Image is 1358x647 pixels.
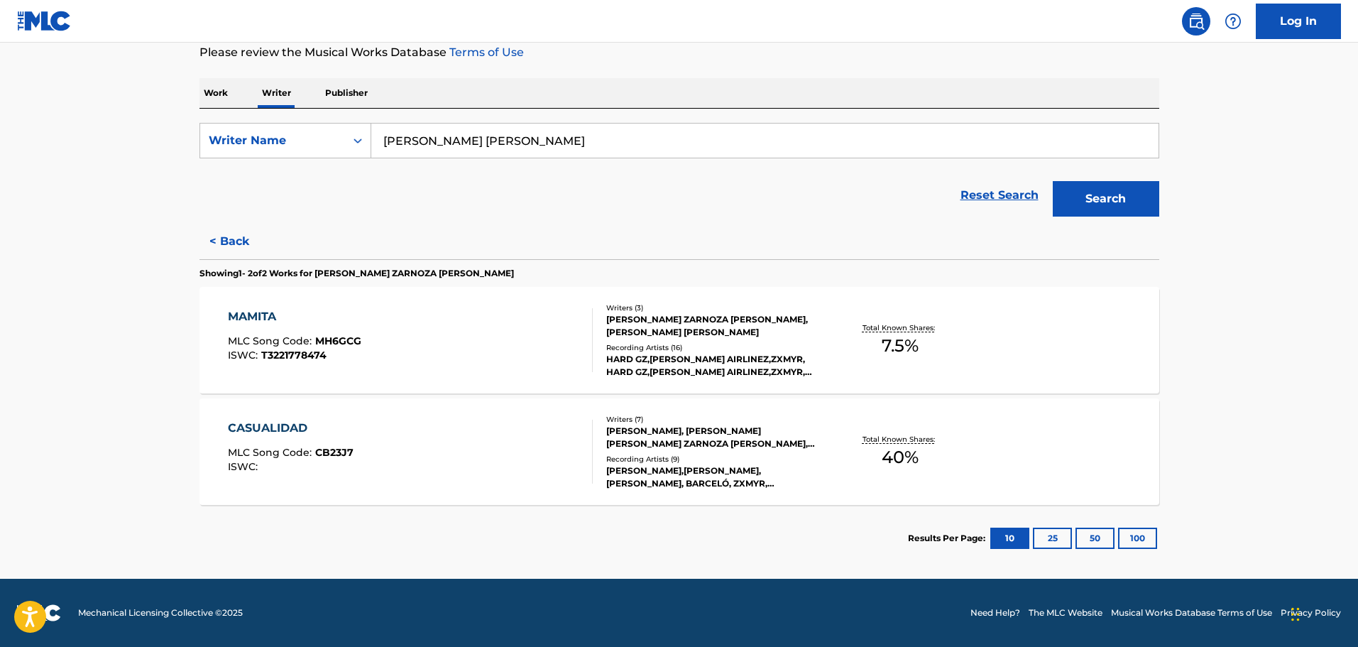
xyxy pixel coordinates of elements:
[199,287,1159,393] a: MAMITAMLC Song Code:MH6GCGISWC:T3221778474Writers (3)[PERSON_NAME] ZARNOZA [PERSON_NAME], [PERSON...
[17,11,72,31] img: MLC Logo
[1075,528,1115,549] button: 50
[1281,607,1341,619] a: Privacy Policy
[990,528,1029,549] button: 10
[258,78,295,108] p: Writer
[606,303,821,313] div: Writers ( 3 )
[606,454,821,464] div: Recording Artists ( 9 )
[863,434,938,445] p: Total Known Shares:
[228,460,261,473] span: ISWC :
[228,308,361,325] div: MAMITA
[606,313,821,339] div: [PERSON_NAME] ZARNOZA [PERSON_NAME], [PERSON_NAME] [PERSON_NAME]
[606,353,821,379] div: HARD GZ,[PERSON_NAME] AIRLINEZ,ZXMYR, HARD GZ,[PERSON_NAME] AIRLINEZ,ZXMYR, HARD GZ,[PERSON_NAME]...
[606,425,821,450] div: [PERSON_NAME], [PERSON_NAME] [PERSON_NAME] ZARNOZA [PERSON_NAME], YAROD [PERSON_NAME] [PERSON_NAM...
[863,322,938,333] p: Total Known Shares:
[228,349,261,361] span: ISWC :
[228,446,315,459] span: MLC Song Code :
[1053,181,1159,217] button: Search
[1219,7,1247,36] div: Help
[199,224,285,259] button: < Back
[606,464,821,490] div: [PERSON_NAME],[PERSON_NAME],[PERSON_NAME], BARCELÓ, ZXMYR, [PERSON_NAME], [PERSON_NAME], [PERSON_...
[1225,13,1242,30] img: help
[315,335,361,347] span: MH6GCG
[321,78,372,108] p: Publisher
[17,604,61,621] img: logo
[199,123,1159,224] form: Search Form
[953,180,1046,211] a: Reset Search
[1182,7,1210,36] a: Public Search
[1033,528,1072,549] button: 25
[1118,528,1157,549] button: 100
[606,414,821,425] div: Writers ( 7 )
[1029,607,1102,619] a: The MLC Website
[199,267,514,280] p: Showing 1 - 2 of 2 Works for [PERSON_NAME] ZARNOZA [PERSON_NAME]
[199,78,232,108] p: Work
[1287,579,1358,647] iframe: Chat Widget
[447,45,524,59] a: Terms of Use
[882,333,919,359] span: 7.5 %
[1188,13,1205,30] img: search
[882,445,919,470] span: 40 %
[199,398,1159,505] a: CASUALIDADMLC Song Code:CB23J7ISWC:Writers (7)[PERSON_NAME], [PERSON_NAME] [PERSON_NAME] ZARNOZA ...
[908,532,989,545] p: Results Per Page:
[1291,593,1300,636] div: Drag
[261,349,327,361] span: T3221778474
[1111,607,1272,619] a: Musical Works Database Terms of Use
[315,446,354,459] span: CB23J7
[228,420,354,437] div: CASUALIDAD
[606,342,821,353] div: Recording Artists ( 16 )
[1256,4,1341,39] a: Log In
[78,607,243,619] span: Mechanical Licensing Collective © 2025
[970,607,1020,619] a: Need Help?
[228,335,315,347] span: MLC Song Code :
[209,132,336,149] div: Writer Name
[199,44,1159,61] p: Please review the Musical Works Database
